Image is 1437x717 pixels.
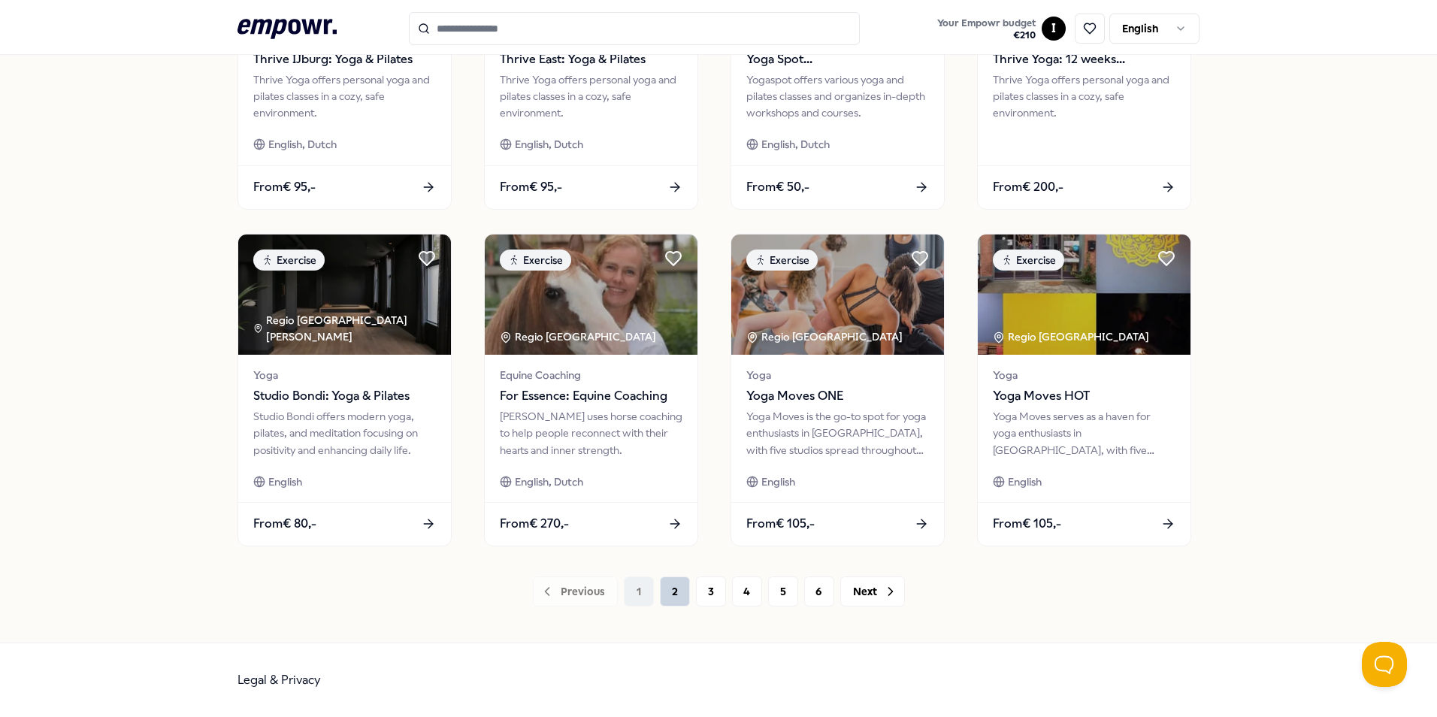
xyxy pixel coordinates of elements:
span: English [761,473,795,490]
a: Your Empowr budget€210 [931,13,1042,44]
div: Studio Bondi offers modern yoga, pilates, and meditation focusing on positivity and enhancing dai... [253,408,436,458]
div: Exercise [993,250,1064,271]
span: English, Dutch [268,136,337,153]
button: 5 [768,576,798,607]
a: package imageExerciseRegio [GEOGRAPHIC_DATA] YogaYoga Moves HOTYoga Moves serves as a haven for y... [977,234,1191,546]
span: Yoga [253,367,436,383]
button: 6 [804,576,834,607]
span: For Essence: Equine Coaching [500,386,682,406]
div: Exercise [500,250,571,271]
div: Regio [GEOGRAPHIC_DATA] [746,328,905,345]
span: Studio Bondi: Yoga & Pilates [253,386,436,406]
span: English, Dutch [515,136,583,153]
span: From € 95,- [500,177,562,197]
a: package imageExerciseRegio [GEOGRAPHIC_DATA] Equine CoachingFor Essence: Equine Coaching[PERSON_N... [484,234,698,546]
img: package image [238,234,451,355]
div: Yogaspot offers various yoga and pilates classes and organizes in-depth workshops and courses. [746,71,929,122]
iframe: Help Scout Beacon - Open [1362,642,1407,687]
img: package image [978,234,1190,355]
span: Yoga [993,367,1175,383]
button: Your Empowr budget€210 [934,14,1039,44]
a: package imageExerciseRegio [GEOGRAPHIC_DATA][PERSON_NAME] YogaStudio Bondi: Yoga & PilatesStudio ... [237,234,452,546]
span: Thrive East: Yoga & Pilates [500,50,682,69]
span: Yoga Spot [GEOGRAPHIC_DATA]: Yoga & Pilates [746,50,929,69]
a: package imageExerciseRegio [GEOGRAPHIC_DATA] YogaYoga Moves ONEYoga Moves is the go-to spot for y... [731,234,945,546]
div: Thrive Yoga offers personal yoga and pilates classes in a cozy, safe environment. [253,71,436,122]
span: Your Empowr budget [937,17,1036,29]
button: Next [840,576,905,607]
span: English, Dutch [761,136,830,153]
span: Yoga Moves ONE [746,386,929,406]
div: Thrive Yoga offers personal yoga and pilates classes in a cozy, safe environment. [993,71,1175,122]
span: Yoga Moves HOT [993,386,1175,406]
div: Regio [GEOGRAPHIC_DATA] [993,328,1151,345]
img: package image [485,234,697,355]
button: 4 [732,576,762,607]
span: English [1008,473,1042,490]
span: From € 50,- [746,177,809,197]
span: From € 270,- [500,514,569,534]
div: Regio [GEOGRAPHIC_DATA][PERSON_NAME] [253,312,451,346]
span: Thrive Yoga: 12 weeks pregnancy yoga [993,50,1175,69]
span: From € 105,- [993,514,1061,534]
div: Yoga Moves serves as a haven for yoga enthusiasts in [GEOGRAPHIC_DATA], with five studios dotted ... [993,408,1175,458]
button: 3 [696,576,726,607]
button: I [1042,17,1066,41]
a: Legal & Privacy [237,673,321,687]
span: From € 80,- [253,514,316,534]
div: [PERSON_NAME] uses horse coaching to help people reconnect with their hearts and inner strength. [500,408,682,458]
img: package image [731,234,944,355]
div: Exercise [746,250,818,271]
span: Thrive IJburg: Yoga & Pilates [253,50,436,69]
span: Equine Coaching [500,367,682,383]
div: Yoga Moves is the go-to spot for yoga enthusiasts in [GEOGRAPHIC_DATA], with five studios spread ... [746,408,929,458]
input: Search for products, categories or subcategories [409,12,860,45]
div: Thrive Yoga offers personal yoga and pilates classes in a cozy, safe environment. [500,71,682,122]
span: € 210 [937,29,1036,41]
button: 2 [660,576,690,607]
span: From € 95,- [253,177,316,197]
span: From € 105,- [746,514,815,534]
div: Regio [GEOGRAPHIC_DATA] [500,328,658,345]
span: From € 200,- [993,177,1063,197]
span: Yoga [746,367,929,383]
span: English [268,473,302,490]
span: English, Dutch [515,473,583,490]
div: Exercise [253,250,325,271]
